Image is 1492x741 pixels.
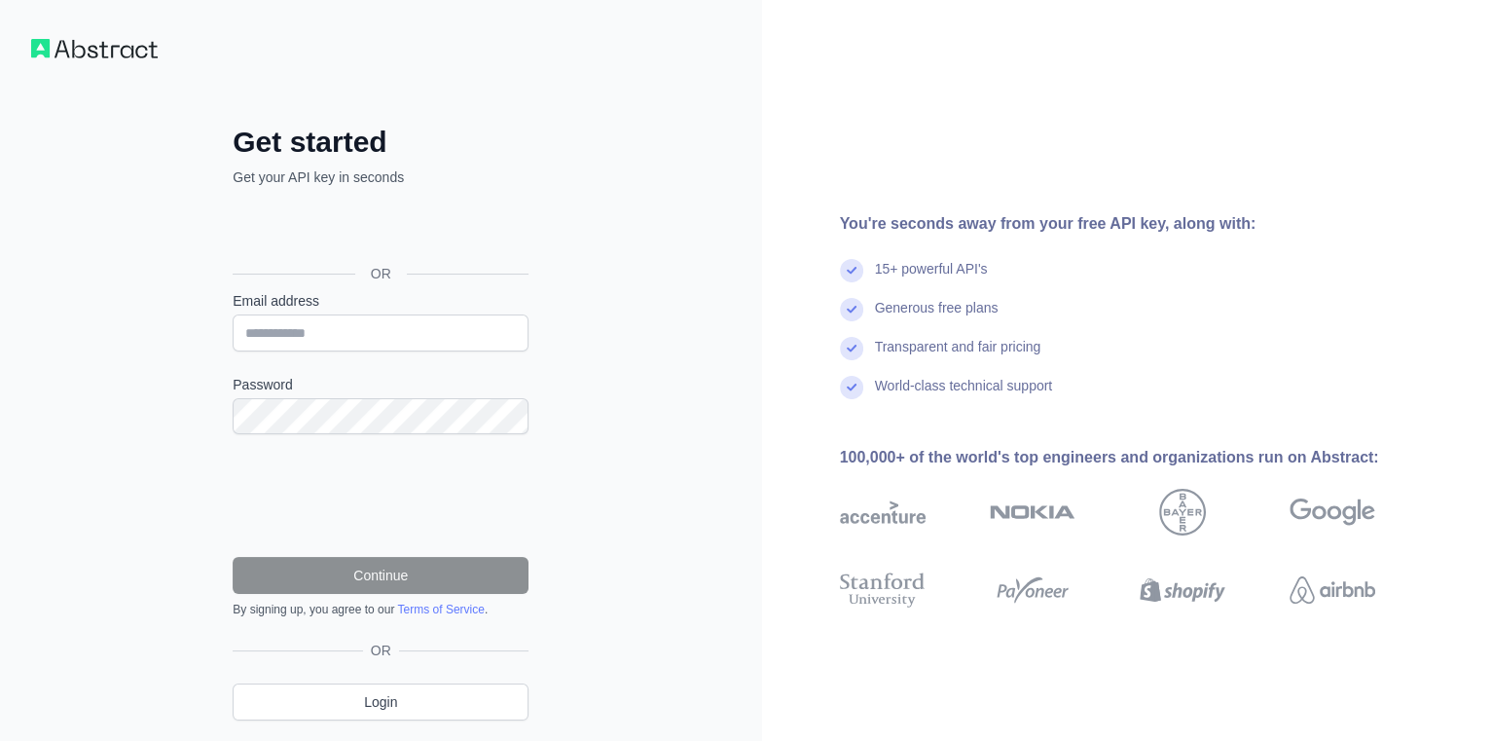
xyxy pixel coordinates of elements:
span: OR [355,264,407,283]
a: Login [233,684,528,721]
div: Transparent and fair pricing [875,337,1041,376]
img: accenture [840,489,926,536]
label: Email address [233,291,528,311]
div: 100,000+ of the world's top engineers and organizations run on Abstract: [840,446,1437,469]
div: 15+ powerful API's [875,259,988,298]
div: World-class technical support [875,376,1053,415]
button: Continue [233,557,528,594]
img: check mark [840,259,863,282]
img: shopify [1140,569,1225,611]
div: Generous free plans [875,298,999,337]
span: OR [363,641,399,660]
img: payoneer [990,569,1075,611]
p: Get your API key in seconds [233,167,528,187]
div: By signing up, you agree to our . [233,602,528,617]
img: stanford university [840,569,926,611]
img: nokia [990,489,1075,536]
img: check mark [840,337,863,360]
img: Workflow [31,39,158,58]
img: google [1290,489,1375,536]
div: You're seconds away from your free API key, along with: [840,212,1437,236]
img: airbnb [1290,569,1375,611]
iframe: “使用 Google 账号登录”按钮 [223,208,534,251]
a: Terms of Service [397,603,484,616]
img: check mark [840,376,863,399]
label: Password [233,375,528,394]
h2: Get started [233,125,528,160]
img: check mark [840,298,863,321]
img: bayer [1159,489,1206,536]
iframe: reCAPTCHA [233,458,528,534]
